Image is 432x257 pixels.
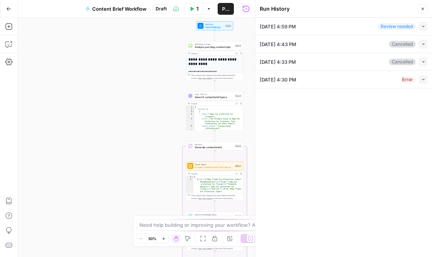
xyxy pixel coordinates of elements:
button: Publish [218,3,234,15]
div: Step 7 [235,164,242,168]
span: Draft [156,6,167,12]
div: Step 5 [235,94,242,98]
span: [DATE] 4:30 PM [260,76,296,83]
g: Edge from step_6 to step_7 [214,150,215,161]
span: [DATE] 4:43 PM [260,41,296,48]
button: Test Data [185,3,203,15]
div: 3 [186,111,194,113]
span: Toggle code folding, rows 1 through 3 [191,176,194,178]
span: Copy the output [198,247,212,250]
span: Search Knowledge Base [195,213,233,216]
div: Output [191,102,233,105]
div: Error [399,76,416,83]
g: Edge from step_5 to step_6 [214,131,215,141]
span: Power Agent [195,163,233,166]
span: Copy the output [198,77,212,79]
div: Search Knowledge BaseCheck for existing contentStep 8Output[ { "id":"vsdid:6497813:rid:8Qv_8 -G5X... [186,212,243,251]
div: 4 [186,113,194,118]
span: Input Settings [205,25,224,29]
span: Toggle code folding, rows 3 through 8 [192,111,194,113]
g: Edge from step_2 to step_5 [214,80,215,91]
div: 6 [186,125,194,130]
div: LLM · GPT-4.1Select 5 content brief topicsStep 5Output{ "results":[ { "topic":"baby ear protectio... [186,91,243,131]
span: Content Brief Workflow [92,5,146,13]
span: Generate content briefs [195,146,233,149]
div: 5 [186,118,194,125]
span: Publish [222,5,229,13]
div: Step 8 [235,215,242,218]
div: 1 [186,176,194,178]
span: [DATE] 4:33 PM [260,58,296,66]
span: Toggle code folding, rows 1 through 34 [192,106,194,108]
div: Review needed [378,23,416,30]
span: Workflow [205,23,224,26]
span: 50% [148,236,156,242]
div: Inputs [225,24,232,28]
div: This output is too large & has been abbreviated for review. to view the full content. [191,74,242,80]
div: Cancelled [389,41,416,48]
span: Create content brief from keyword [195,166,233,169]
div: Output [191,52,233,55]
span: [DATE] 4:59 PM [260,23,296,30]
div: Cancelled [389,59,416,65]
span: Analyze your blog content style [195,45,233,49]
span: Test Data [196,5,198,13]
div: 2 [186,108,194,111]
div: Step 6 [235,145,242,148]
span: Select 5 content brief topics [195,95,233,99]
div: Output [191,172,233,175]
button: Content Brief Workflow [81,3,151,15]
div: 7 [186,130,194,161]
span: LLM · GPT-4.1 [195,93,233,96]
div: WorkflowInput SettingsInputs [186,21,243,30]
div: 1 [186,106,194,108]
div: Power AgentCreate content brief from keywordStep 7Output{ "Brief":"# Baby Flight Ear Protection: ... [186,162,243,201]
div: This output is too large & has been abbreviated for review. to view the full content. [191,244,242,250]
span: Toggle code folding, rows 2 through 33 [192,108,194,111]
span: Web Page Scrape [195,43,233,46]
div: This output is too large & has been abbreviated for review. to view the full content. [191,194,242,200]
span: Iteration [195,143,233,146]
div: Step 2 [235,44,242,48]
g: Edge from step_7 to step_8 [214,201,215,211]
div: IterationGenerate content briefsStep 6 [186,142,243,150]
span: Copy the output [198,197,212,199]
g: Edge from start to step_2 [214,30,215,41]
